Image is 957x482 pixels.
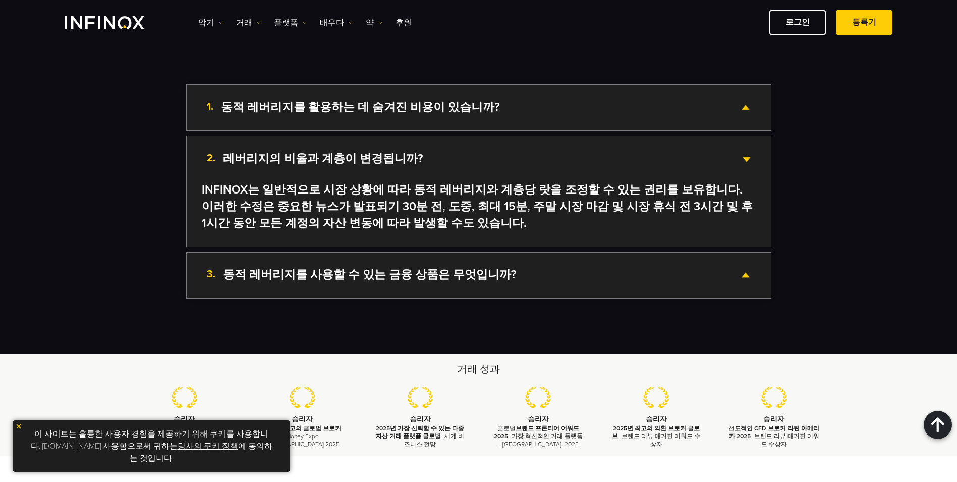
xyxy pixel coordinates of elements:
[221,100,500,115] h4: 동적 레버리지를 활용하는 데 숨겨진 비용이 있습니까?
[207,152,223,167] span: 2.
[836,10,892,35] a: 등록기
[396,17,412,29] a: 후원
[178,441,238,451] a: 당사의 쿠키 정책
[727,425,820,448] p: 선 - 브랜드 리뷰 매거진 어워드 수상자
[763,415,784,423] strong: 승리자
[852,17,876,27] font: 등록기
[198,17,223,29] a: 악기
[366,17,374,29] font: 약
[202,182,756,232] p: INFINOX는 일반적으로 시장 상황에 따라 동적 레버리지와 계층당 랏을 조정할 수 있는 권리를 보유합니다. 이러한 수정은 중요한 뉴스가 발표되기 30분 전, 도중, 최대 1...
[494,425,579,440] strong: 브랜드 프론티어 어워드 2025
[528,415,549,423] strong: 승리자
[207,268,223,283] span: 3.
[174,415,195,423] strong: 승리자
[256,425,349,448] p: - Money Expo [GEOGRAPHIC_DATA] 2025
[207,100,221,115] span: 1.
[320,17,353,29] a: 배우다
[292,415,313,423] strong: 승리자
[410,415,431,423] strong: 승리자
[320,17,344,29] font: 배우다
[65,16,168,29] a: INFINOX 로고
[274,17,307,29] a: 플랫폼
[366,17,383,29] a: 약
[126,362,832,376] h2: 거래 성과
[223,268,517,283] h4: 동적 레버리지를 사용할 수 있는 금융 상품은 무엇입니까?
[729,425,820,440] strong: 도적인 CFD 브로커 라틴 아메리카 2025
[612,425,700,440] strong: 2025년 최고의 외환 브로커 글로브
[610,425,703,448] p: - 브랜드 리뷰 매거진 어워드 수상자
[376,425,464,440] strong: 2025년 가장 신뢰할 수 있는 다중 자산 거래 플랫폼 글로벌
[236,17,252,29] font: 거래
[769,10,826,35] a: 로그인
[223,152,423,167] h4: 레버리지의 비율과 계층이 변경됩니까?
[15,423,22,430] img: 노란색 닫기 아이콘
[646,415,667,423] strong: 승리자
[198,17,214,29] font: 악기
[274,17,298,29] font: 플랫폼
[374,425,467,448] p: - 세계 비즈니스 전망
[31,429,272,463] font: 이 사이트는 훌륭한 사용자 경험을 제공하기 위해 쿠키를 사용합니다. [DOMAIN_NAME] 사용함으로써 귀하는 에 동의하는 것입니다.
[492,425,585,448] p: 글로벌 - 가장 혁신적인 거래 플랫폼 – [GEOGRAPHIC_DATA], 2025
[236,17,261,29] a: 거래
[262,425,341,432] strong: 2025년 최고의 글로벌 브로커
